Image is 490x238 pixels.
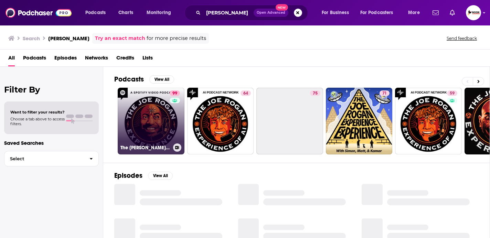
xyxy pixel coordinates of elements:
a: 64 [187,88,254,154]
span: Choose a tab above to access filters. [10,117,65,126]
h3: The [PERSON_NAME] Experience [120,145,170,151]
button: Send feedback [445,35,479,41]
a: 75 [310,90,320,96]
span: 71 [382,90,387,97]
button: Show profile menu [466,5,481,20]
a: Episodes [54,52,77,66]
a: Podcasts [23,52,46,66]
a: Lists [142,52,153,66]
span: 99 [172,90,177,97]
h2: Episodes [114,171,142,180]
button: View All [149,75,174,84]
span: New [276,4,288,11]
a: 59 [447,90,457,96]
button: open menu [317,7,358,18]
span: Monitoring [147,8,171,18]
a: Networks [85,52,108,66]
a: 99 [170,90,180,96]
h3: [PERSON_NAME] [48,35,89,42]
a: EpisodesView All [114,171,173,180]
a: PodcastsView All [114,75,174,84]
button: open menu [81,7,115,18]
span: 75 [313,90,318,97]
input: Search podcasts, credits, & more... [203,7,254,18]
a: Show notifications dropdown [430,7,441,19]
span: Charts [118,8,133,18]
div: Search podcasts, credits, & more... [191,5,315,21]
a: All [8,52,15,66]
a: Show notifications dropdown [447,7,458,19]
h2: Filter By [4,85,99,95]
span: For Podcasters [360,8,393,18]
img: Podchaser - Follow, Share and Rate Podcasts [6,6,72,19]
span: Logged in as BookLaunchers [466,5,481,20]
button: open menu [356,7,403,18]
button: Select [4,151,99,166]
img: User Profile [466,5,481,20]
span: More [408,8,420,18]
span: Open Advanced [257,11,285,14]
p: Saved Searches [4,140,99,146]
h3: Search [23,35,40,42]
a: 99The [PERSON_NAME] Experience [118,88,184,154]
button: open menu [403,7,428,18]
a: 75 [256,88,323,154]
span: Select [4,156,84,161]
a: Charts [114,7,137,18]
span: Podcasts [85,8,106,18]
a: 59 [395,88,462,154]
a: 71 [326,88,393,154]
span: Want to filter your results? [10,110,65,115]
span: For Business [322,8,349,18]
button: Open AdvancedNew [254,9,288,17]
a: Try an exact match [95,34,145,42]
a: 64 [241,90,251,96]
a: Credits [116,52,134,66]
a: 71 [380,90,390,96]
span: 59 [450,90,455,97]
span: 64 [243,90,248,97]
span: for more precise results [147,34,206,42]
button: open menu [142,7,180,18]
h2: Podcasts [114,75,144,84]
button: View All [148,172,173,180]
